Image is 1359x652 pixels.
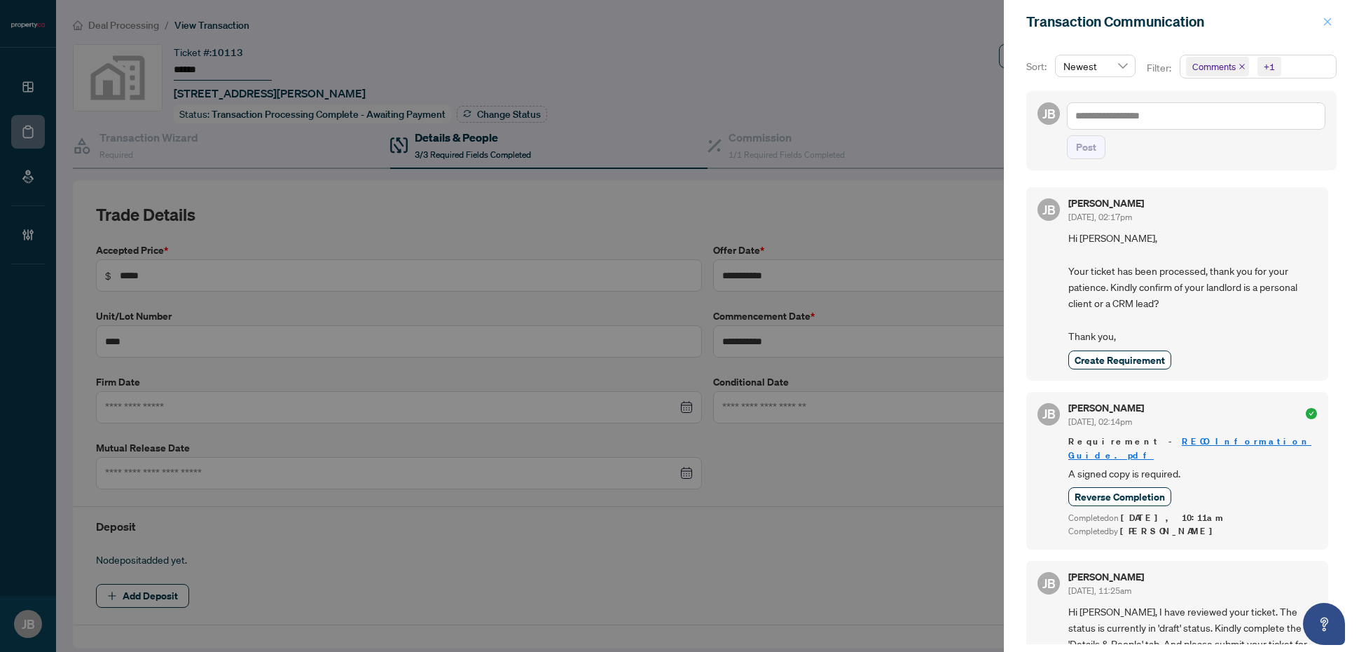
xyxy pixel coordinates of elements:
[1147,60,1173,76] p: Filter:
[1068,435,1317,463] span: Requirement -
[1068,351,1171,369] button: Create Requirement
[1239,63,1246,70] span: close
[1068,572,1144,582] h5: [PERSON_NAME]
[1068,403,1144,413] h5: [PERSON_NAME]
[1068,466,1317,482] span: A signed copy is required.
[1042,104,1056,123] span: JB
[1068,198,1144,208] h5: [PERSON_NAME]
[1068,435,1311,461] a: RECO Information Guide.pdf
[1068,512,1317,525] div: Completed on
[1068,416,1132,427] span: [DATE], 02:14pm
[1042,573,1056,593] span: JB
[1068,230,1317,345] span: Hi [PERSON_NAME], Your ticket has been processed, thank you for your patience. Kindly confirm of ...
[1068,525,1317,538] div: Completed by
[1075,489,1165,504] span: Reverse Completion
[1068,212,1132,222] span: [DATE], 02:17pm
[1075,353,1165,367] span: Create Requirement
[1026,11,1318,32] div: Transaction Communication
[1323,17,1332,27] span: close
[1306,408,1317,419] span: check-circle
[1186,57,1249,76] span: Comments
[1264,60,1275,74] div: +1
[1067,135,1105,159] button: Post
[1303,603,1345,645] button: Open asap
[1042,404,1056,423] span: JB
[1192,60,1236,74] span: Comments
[1121,512,1225,524] span: [DATE], 10:11am
[1042,200,1056,219] span: JB
[1068,487,1171,506] button: Reverse Completion
[1026,59,1049,74] p: Sort:
[1120,525,1220,537] span: [PERSON_NAME]
[1063,55,1127,76] span: Newest
[1068,585,1131,596] span: [DATE], 11:25am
